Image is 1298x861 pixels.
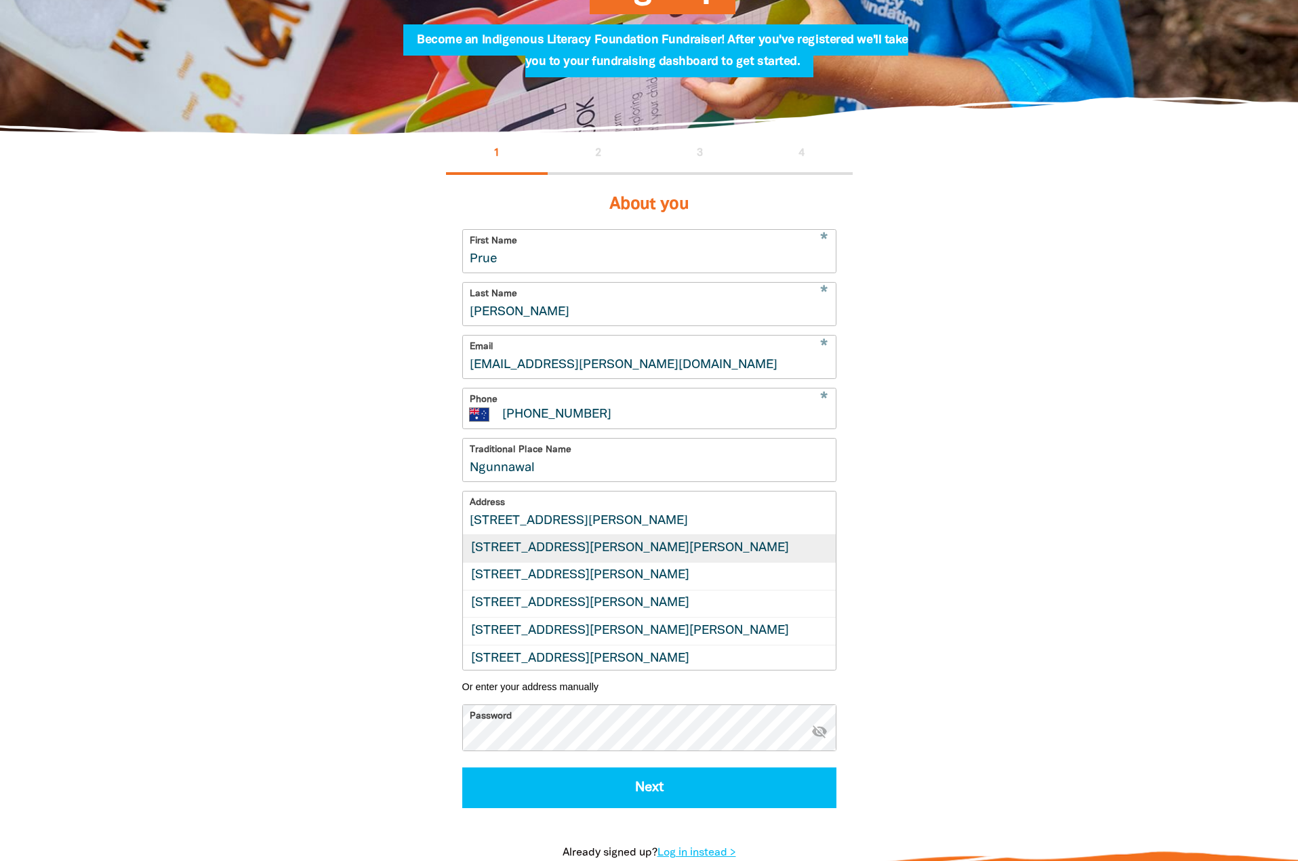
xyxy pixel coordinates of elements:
[462,767,836,808] button: Next
[811,723,828,741] button: visibility_off
[462,681,836,692] button: Or enter your address manually
[820,392,828,407] i: Required
[463,535,836,562] div: [STREET_ADDRESS][PERSON_NAME][PERSON_NAME]
[657,848,736,858] a: Log in instead >
[463,562,836,590] div: [STREET_ADDRESS][PERSON_NAME]
[811,723,828,739] i: Hide password
[463,590,836,618] div: [STREET_ADDRESS][PERSON_NAME]
[463,617,836,645] div: [STREET_ADDRESS][PERSON_NAME][PERSON_NAME]
[446,845,853,861] p: Already signed up?
[462,191,836,218] h3: About you
[463,439,836,481] input: What First Nations country are you on?
[417,35,908,77] span: Become an Indigenous Literacy Foundation Fundraiser! After you've registered we'll take you to yo...
[463,645,836,673] div: [STREET_ADDRESS][PERSON_NAME]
